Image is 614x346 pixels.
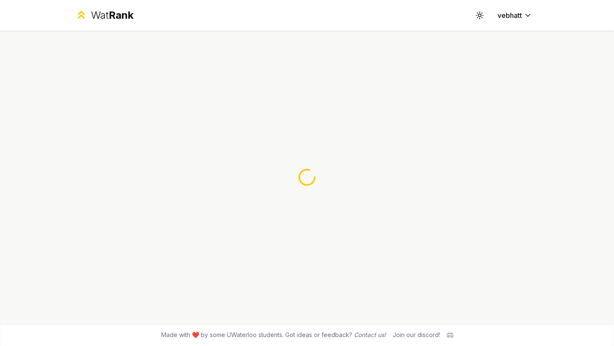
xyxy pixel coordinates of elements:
[354,331,386,338] a: Contact us!
[161,331,386,339] span: Made with ❤️ by some UWaterloo students. Got ideas or feedback?
[393,331,440,339] div: Join our discord!
[109,9,133,21] span: Rank
[491,8,539,23] button: vebhatt
[91,9,133,22] div: Wat
[498,10,522,20] span: vebhatt
[75,9,133,22] a: WatRank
